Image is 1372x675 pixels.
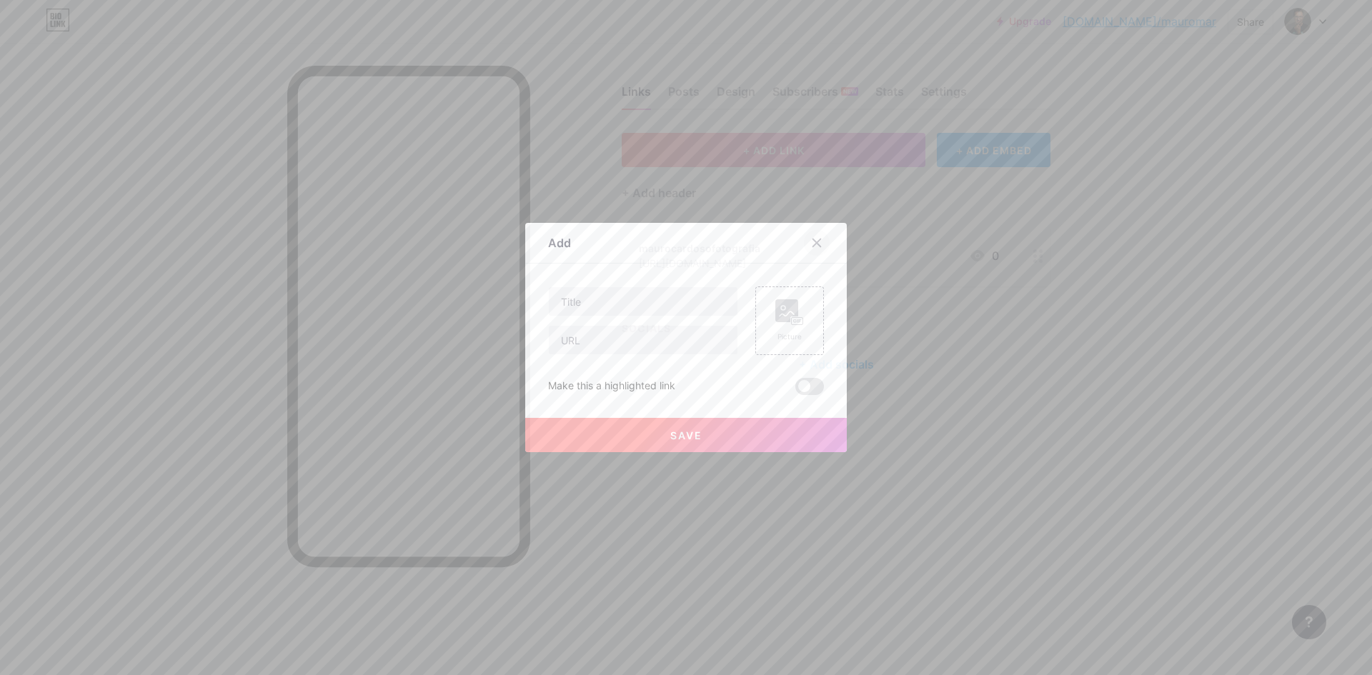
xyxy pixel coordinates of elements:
[525,418,847,452] button: Save
[549,287,737,316] input: Title
[549,326,737,354] input: URL
[775,331,804,342] div: Picture
[548,378,675,395] div: Make this a highlighted link
[670,429,702,441] span: Save
[548,234,571,251] div: Add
